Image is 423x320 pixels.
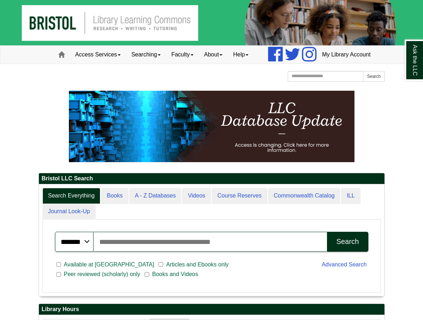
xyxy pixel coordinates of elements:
[158,261,163,268] input: Articles and Ebooks only
[327,232,368,252] button: Search
[101,188,128,204] a: Books
[56,261,61,268] input: Available at [GEOGRAPHIC_DATA]
[69,91,354,162] img: HTML tutorial
[228,46,254,64] a: Help
[126,46,166,64] a: Searching
[42,204,96,220] a: Journal Look-Up
[322,261,367,267] a: Advanced Search
[61,270,143,279] span: Peer reviewed (scholarly) only
[363,71,384,82] button: Search
[61,260,157,269] span: Available at [GEOGRAPHIC_DATA]
[149,270,201,279] span: Books and Videos
[341,188,360,204] a: ILL
[56,271,61,278] input: Peer reviewed (scholarly) only
[166,46,199,64] a: Faculty
[182,188,211,204] a: Videos
[317,46,376,64] a: My Library Account
[336,237,359,246] div: Search
[199,46,228,64] a: About
[39,304,384,315] h2: Library Hours
[268,188,341,204] a: Commonwealth Catalog
[39,173,384,184] h2: Bristol LLC Search
[129,188,182,204] a: A - Z Databases
[163,260,231,269] span: Articles and Ebooks only
[212,188,267,204] a: Course Reserves
[145,271,149,278] input: Books and Videos
[70,46,126,64] a: Access Services
[42,188,101,204] a: Search Everything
